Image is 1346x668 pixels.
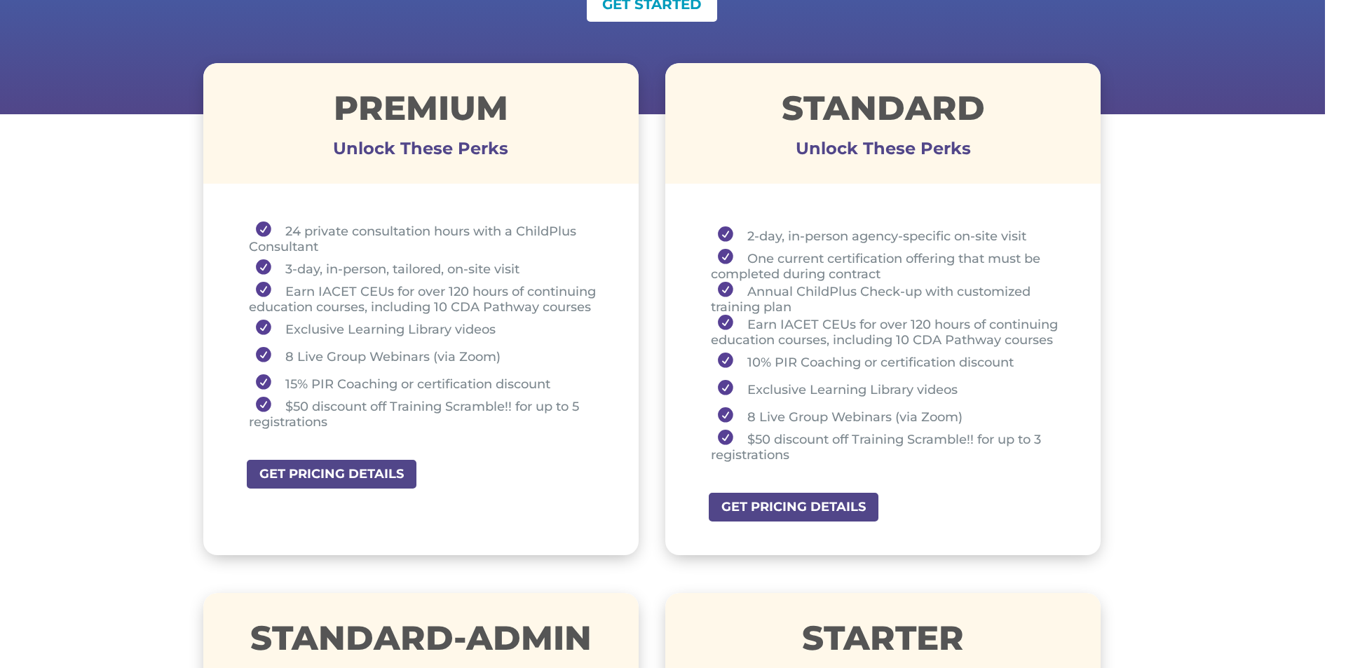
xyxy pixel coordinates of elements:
[249,369,604,397] li: 15% PIR Coaching or certification discount
[249,282,604,315] li: Earn IACET CEUs for over 120 hours of continuing education courses, including 10 CDA Pathway courses
[711,249,1066,282] li: One current certification offering that must be completed during contract
[665,149,1101,156] h3: Unlock These Perks
[249,342,604,369] li: 8 Live Group Webinars (via Zoom)
[249,315,604,342] li: Exclusive Learning Library videos
[203,149,639,156] h3: Unlock These Perks
[711,348,1066,375] li: 10% PIR Coaching or certification discount
[707,491,880,523] a: GET PRICING DETAILS
[665,621,1101,662] h1: STARTER
[665,91,1101,132] h1: STANDARD
[711,282,1066,315] li: Annual ChildPlus Check-up with customized training plan
[711,315,1066,348] li: Earn IACET CEUs for over 120 hours of continuing education courses, including 10 CDA Pathway courses
[711,221,1066,249] li: 2-day, in-person agency-specific on-site visit
[249,221,604,254] li: 24 private consultation hours with a ChildPlus Consultant
[203,621,639,662] h1: STANDARD-ADMIN
[711,402,1066,430] li: 8 Live Group Webinars (via Zoom)
[711,430,1066,463] li: $50 discount off Training Scramble!! for up to 3 registrations
[249,397,604,430] li: $50 discount off Training Scramble!! for up to 5 registrations
[711,375,1066,402] li: Exclusive Learning Library videos
[203,91,639,132] h1: Premium
[245,458,418,490] a: GET PRICING DETAILS
[249,254,604,282] li: 3-day, in-person, tailored, on-site visit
